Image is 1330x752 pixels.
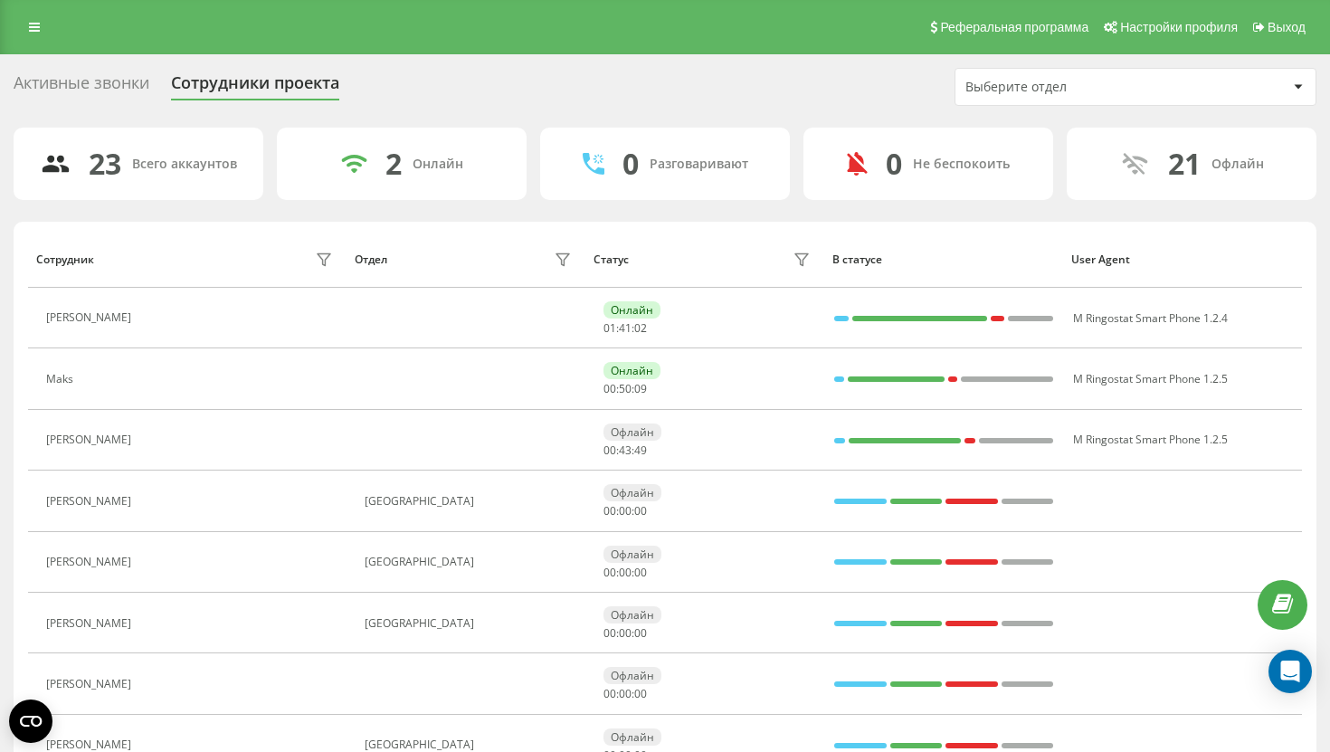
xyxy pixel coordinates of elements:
div: Статус [594,253,629,266]
span: 00 [603,686,616,701]
span: 00 [603,381,616,396]
div: Отдел [355,253,387,266]
span: 43 [619,443,632,458]
div: [GEOGRAPHIC_DATA] [365,495,575,508]
div: 0 [622,147,639,181]
span: 00 [619,625,632,641]
div: : : [603,627,647,640]
div: Онлайн [603,301,660,319]
span: 49 [634,443,647,458]
div: [PERSON_NAME] [46,433,136,446]
div: Open Intercom Messenger [1268,650,1312,693]
div: [GEOGRAPHIC_DATA] [365,556,575,568]
div: [PERSON_NAME] [46,311,136,324]
span: M Ringostat Smart Phone 1.2.5 [1073,371,1228,386]
div: Сотрудники проекта [171,73,339,101]
div: Офлайн [603,424,661,441]
div: [PERSON_NAME] [46,678,136,690]
div: Всего аккаунтов [132,157,237,172]
div: 23 [89,147,121,181]
div: User Agent [1071,253,1293,266]
div: [PERSON_NAME] [46,556,136,568]
button: Open CMP widget [9,700,52,743]
div: Активные звонки [14,73,149,101]
div: Сотрудник [36,253,94,266]
div: 21 [1168,147,1201,181]
span: 50 [619,381,632,396]
div: 2 [385,147,402,181]
div: Выберите отдел [965,80,1182,95]
span: 00 [634,625,647,641]
div: Разговаривают [650,157,748,172]
div: Офлайн [603,546,661,563]
div: Офлайн [1211,157,1264,172]
span: 41 [619,320,632,336]
div: : : [603,322,647,335]
div: [GEOGRAPHIC_DATA] [365,617,575,630]
div: : : [603,383,647,395]
span: Реферальная программа [940,20,1088,34]
div: : : [603,444,647,457]
div: 0 [886,147,902,181]
div: [PERSON_NAME] [46,738,136,751]
div: : : [603,688,647,700]
div: : : [603,505,647,518]
div: [PERSON_NAME] [46,617,136,630]
span: 00 [603,443,616,458]
span: 00 [603,503,616,519]
span: 00 [619,503,632,519]
div: [GEOGRAPHIC_DATA] [365,738,575,751]
span: 01 [603,320,616,336]
div: Онлайн [413,157,463,172]
div: Офлайн [603,728,661,746]
span: M Ringostat Smart Phone 1.2.5 [1073,432,1228,447]
div: Офлайн [603,667,661,684]
div: Не беспокоить [913,157,1010,172]
span: 00 [603,565,616,580]
span: Настройки профиля [1120,20,1238,34]
span: 00 [603,625,616,641]
span: 09 [634,381,647,396]
div: Онлайн [603,362,660,379]
span: 00 [634,503,647,519]
span: 00 [634,686,647,701]
div: Maks [46,373,78,386]
div: Офлайн [603,606,661,623]
div: В статусе [832,253,1054,266]
div: : : [603,566,647,579]
span: Выход [1268,20,1306,34]
span: 00 [619,565,632,580]
span: 02 [634,320,647,336]
span: 00 [634,565,647,580]
span: M Ringostat Smart Phone 1.2.4 [1073,310,1228,326]
div: [PERSON_NAME] [46,495,136,508]
span: 00 [619,686,632,701]
div: Офлайн [603,484,661,501]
